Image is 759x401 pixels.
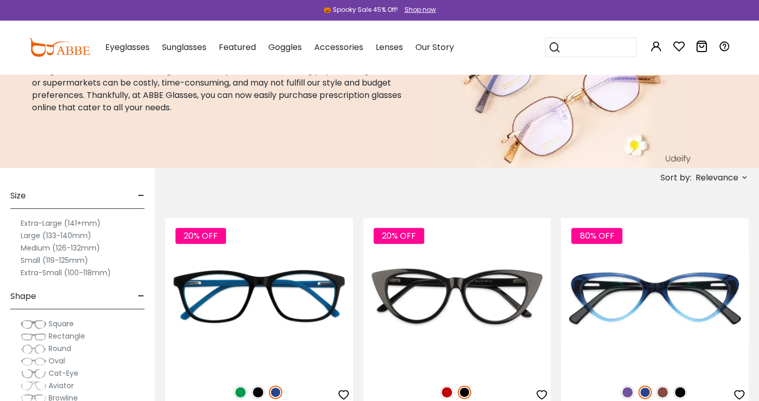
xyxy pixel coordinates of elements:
span: 80% OFF [571,228,622,244]
label: Extra-Small (100-118mm) [21,266,111,279]
img: Green [234,386,247,399]
label: Large (133-140mm) [21,229,91,242]
p: Prescription glasses are a necessity for those with visual impairments. Yet, finding affordable a... [32,52,408,114]
span: Shape [10,284,36,309]
img: Rectangle.png [21,331,46,342]
span: Accessories [314,41,363,53]
span: Sort by: [660,172,691,183]
img: Round.png [21,344,46,354]
img: Oval.png [21,356,46,366]
span: Size [10,183,26,208]
img: Blue Hannah - Acetate ,Universal Bridge Fit [561,218,749,374]
div: Shop now [405,5,436,14]
span: - [138,183,144,208]
span: Rectangle [49,331,85,341]
img: Purple [621,386,634,399]
label: Extra-Large (141+mm) [21,217,101,229]
img: Black [673,386,687,399]
img: abbeglasses.com [29,38,90,57]
span: Aviator [49,380,74,391]
span: Square [49,319,74,329]
img: Black [458,386,471,399]
span: - [138,284,144,309]
span: Lenses [376,41,403,53]
span: Our Story [415,41,454,53]
span: Round [49,343,71,354]
img: Black Nora - Acetate ,Universal Bridge Fit [363,218,551,374]
span: Sunglasses [162,41,206,53]
label: Small (119-125mm) [21,254,88,266]
img: Cat-Eye.png [21,369,46,379]
img: Blue Machovec - Acetate ,Universal Bridge Fit [165,218,353,374]
span: Relevance [696,169,738,187]
span: Goggles [268,41,302,53]
span: Oval [49,356,65,366]
img: Aviator.png [21,381,46,391]
label: Medium (126-132mm) [21,242,100,254]
span: Eyeglasses [105,41,150,53]
span: Featured [219,41,256,53]
img: Square.png [21,319,46,329]
img: Red [440,386,454,399]
img: Blue [638,386,652,399]
div: 🎃 Spooky Sale 45% Off! [324,5,398,14]
img: Brown [656,386,669,399]
span: Cat-Eye [49,368,78,378]
img: Blue [269,386,282,399]
span: 20% OFF [175,228,226,244]
span: 20% OFF [374,228,424,244]
a: Shop now [399,5,436,14]
img: Black [251,386,265,399]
